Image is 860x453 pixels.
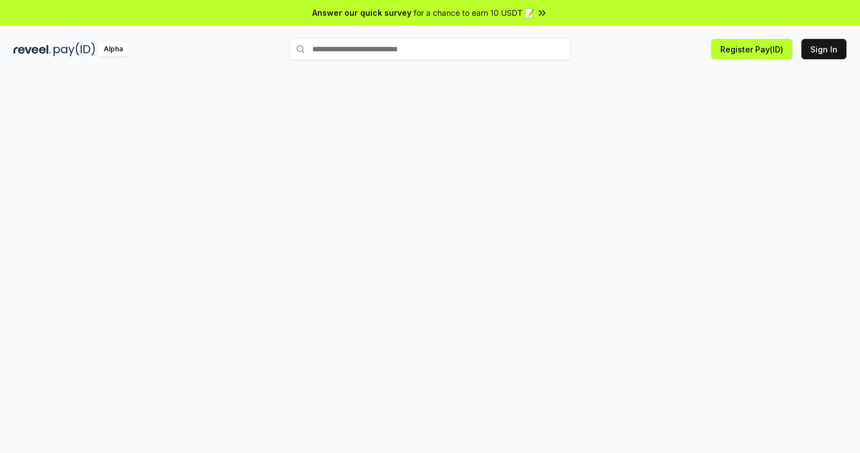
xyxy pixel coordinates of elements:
[97,42,129,56] div: Alpha
[312,7,411,19] span: Answer our quick survey
[711,39,792,59] button: Register Pay(ID)
[801,39,846,59] button: Sign In
[54,42,95,56] img: pay_id
[414,7,534,19] span: for a chance to earn 10 USDT 📝
[14,42,51,56] img: reveel_dark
